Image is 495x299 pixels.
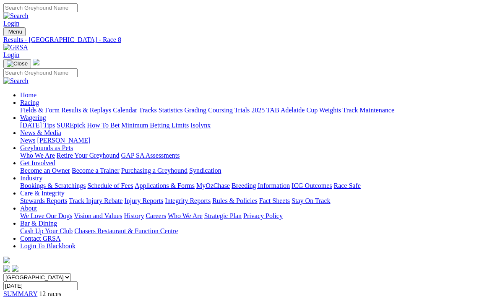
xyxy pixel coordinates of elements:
[20,205,37,212] a: About
[20,137,35,144] a: News
[139,107,157,114] a: Tracks
[20,99,39,106] a: Racing
[146,212,166,219] a: Careers
[165,197,211,204] a: Integrity Reports
[3,20,19,27] a: Login
[292,182,332,189] a: ICG Outcomes
[343,107,394,114] a: Track Maintenance
[113,107,137,114] a: Calendar
[204,212,242,219] a: Strategic Plan
[20,197,67,204] a: Stewards Reports
[3,281,78,290] input: Select date
[20,212,492,220] div: About
[124,197,163,204] a: Injury Reports
[74,227,178,234] a: Chasers Restaurant & Function Centre
[87,122,120,129] a: How To Bet
[20,220,57,227] a: Bar & Dining
[20,159,55,166] a: Get Involved
[20,129,61,136] a: News & Media
[121,152,180,159] a: GAP SA Assessments
[33,59,39,65] img: logo-grsa-white.png
[3,3,78,12] input: Search
[37,137,90,144] a: [PERSON_NAME]
[20,167,70,174] a: Become an Owner
[251,107,318,114] a: 2025 TAB Adelaide Cup
[3,36,492,44] a: Results - [GEOGRAPHIC_DATA] - Race 8
[20,114,46,121] a: Wagering
[168,212,203,219] a: Who We Are
[7,60,28,67] img: Close
[12,265,18,272] img: twitter.svg
[20,144,73,151] a: Greyhounds as Pets
[87,182,133,189] a: Schedule of Fees
[57,122,85,129] a: SUREpick
[3,27,26,36] button: Toggle navigation
[234,107,250,114] a: Trials
[20,227,73,234] a: Cash Up Your Club
[20,190,65,197] a: Care & Integrity
[159,107,183,114] a: Statistics
[3,51,19,58] a: Login
[20,122,55,129] a: [DATE] Tips
[3,59,31,68] button: Toggle navigation
[190,122,211,129] a: Isolynx
[3,257,10,263] img: logo-grsa-white.png
[20,212,72,219] a: We Love Our Dogs
[196,182,230,189] a: MyOzChase
[319,107,341,114] a: Weights
[135,182,195,189] a: Applications & Forms
[20,152,492,159] div: Greyhounds as Pets
[39,290,61,297] span: 12 races
[3,68,78,77] input: Search
[20,242,76,250] a: Login To Blackbook
[20,197,492,205] div: Care & Integrity
[20,182,86,189] a: Bookings & Scratchings
[292,197,330,204] a: Stay On Track
[212,197,258,204] a: Rules & Policies
[61,107,111,114] a: Results & Replays
[3,290,37,297] a: SUMMARY
[3,44,28,51] img: GRSA
[185,107,206,114] a: Grading
[3,12,29,20] img: Search
[3,265,10,272] img: facebook.svg
[259,197,290,204] a: Fact Sheets
[243,212,283,219] a: Privacy Policy
[57,152,120,159] a: Retire Your Greyhound
[208,107,233,114] a: Coursing
[20,122,492,129] div: Wagering
[121,122,189,129] a: Minimum Betting Limits
[189,167,221,174] a: Syndication
[232,182,290,189] a: Breeding Information
[20,174,42,182] a: Industry
[20,91,36,99] a: Home
[20,182,492,190] div: Industry
[74,212,122,219] a: Vision and Values
[124,212,144,219] a: History
[333,182,360,189] a: Race Safe
[69,197,122,204] a: Track Injury Rebate
[8,29,22,35] span: Menu
[20,107,60,114] a: Fields & Form
[20,167,492,174] div: Get Involved
[20,137,492,144] div: News & Media
[121,167,188,174] a: Purchasing a Greyhound
[20,107,492,114] div: Racing
[20,227,492,235] div: Bar & Dining
[20,152,55,159] a: Who We Are
[20,235,60,242] a: Contact GRSA
[72,167,120,174] a: Become a Trainer
[3,77,29,85] img: Search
